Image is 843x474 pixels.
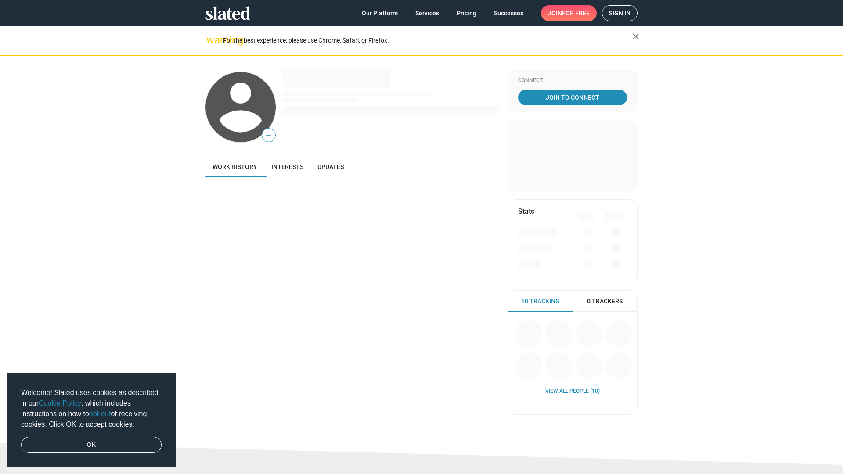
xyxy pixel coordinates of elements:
[518,207,534,216] mat-card-title: Stats
[521,297,560,305] span: 10 Tracking
[7,373,176,467] div: cookieconsent
[520,90,625,105] span: Join To Connect
[205,156,264,177] a: Work history
[408,5,446,21] a: Services
[518,90,627,105] a: Join To Connect
[262,130,275,141] span: —
[206,35,217,45] mat-icon: warning
[264,156,310,177] a: Interests
[271,163,303,170] span: Interests
[602,5,638,21] a: Sign in
[494,5,523,21] span: Successes
[609,6,630,21] span: Sign in
[355,5,405,21] a: Our Platform
[587,297,623,305] span: 0 Trackers
[39,399,81,407] a: Cookie Policy
[89,410,111,417] a: opt-out
[415,5,439,21] span: Services
[450,5,483,21] a: Pricing
[518,77,627,84] div: Connect
[630,31,641,42] mat-icon: close
[21,388,162,430] span: Welcome! Slated uses cookies as described in our , which includes instructions on how to of recei...
[562,5,590,21] span: for free
[487,5,530,21] a: Successes
[21,437,162,453] a: dismiss cookie message
[317,163,344,170] span: Updates
[223,35,632,47] div: For the best experience, please use Chrome, Safari, or Firefox.
[362,5,398,21] span: Our Platform
[310,156,351,177] a: Updates
[548,5,590,21] span: Join
[545,388,600,395] a: View all People (10)
[213,163,257,170] span: Work history
[457,5,476,21] span: Pricing
[541,5,597,21] a: Joinfor free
